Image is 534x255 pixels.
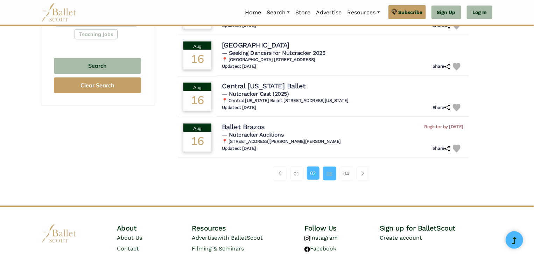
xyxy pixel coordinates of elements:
[222,90,289,97] span: — Nutcracker Cast (2025)
[54,58,141,74] button: Search
[304,236,310,241] img: instagram logo
[467,6,492,20] a: Log In
[323,167,336,181] a: 03
[54,78,141,93] button: Clear Search
[117,235,142,241] a: About Us
[304,235,338,241] a: Instagram
[183,132,211,152] div: 16
[290,167,303,181] a: 01
[222,122,265,131] h4: Ballet Brazos
[433,105,450,111] h6: Share
[304,246,336,252] a: Facebook
[388,5,426,19] a: Subscribe
[222,64,256,70] h6: Updated: [DATE]
[222,131,283,138] span: — Nutcracker Auditions
[222,50,325,56] span: — Seeking Dancers for Nutcracker 2025
[192,224,304,233] h4: Resources
[222,41,289,50] h4: [GEOGRAPHIC_DATA]
[424,124,463,130] span: Register by [DATE]
[380,235,422,241] a: Create account
[380,224,492,233] h4: Sign up for BalletScout
[222,139,463,145] h6: 📍 [STREET_ADDRESS][PERSON_NAME][PERSON_NAME]
[392,8,397,16] img: gem.svg
[222,105,256,111] h6: Updated: [DATE]
[222,57,463,63] h6: 📍 [GEOGRAPHIC_DATA] [STREET_ADDRESS]
[433,64,450,70] h6: Share
[274,167,373,181] nav: Page navigation example
[304,247,310,252] img: facebook logo
[222,146,256,152] h6: Updated: [DATE]
[183,91,211,111] div: 16
[433,146,450,152] h6: Share
[42,224,77,243] img: logo
[222,81,305,90] h4: Central [US_STATE] Ballet
[242,5,264,20] a: Home
[304,224,380,233] h4: Follow Us
[344,5,382,20] a: Resources
[183,42,211,50] div: Aug
[192,235,263,241] a: Advertisewith BalletScout
[340,167,353,181] a: 04
[307,167,319,180] a: 02
[183,50,211,70] div: 16
[183,83,211,91] div: Aug
[217,235,263,241] span: with BalletScout
[117,246,139,252] a: Contact
[313,5,344,20] a: Advertise
[431,6,461,20] a: Sign Up
[293,5,313,20] a: Store
[183,124,211,132] div: Aug
[117,224,192,233] h4: About
[222,98,463,104] h6: 📍 Central [US_STATE] Ballet [STREET_ADDRESS][US_STATE]
[192,246,244,252] a: Filming & Seminars
[399,8,423,16] span: Subscribe
[264,5,293,20] a: Search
